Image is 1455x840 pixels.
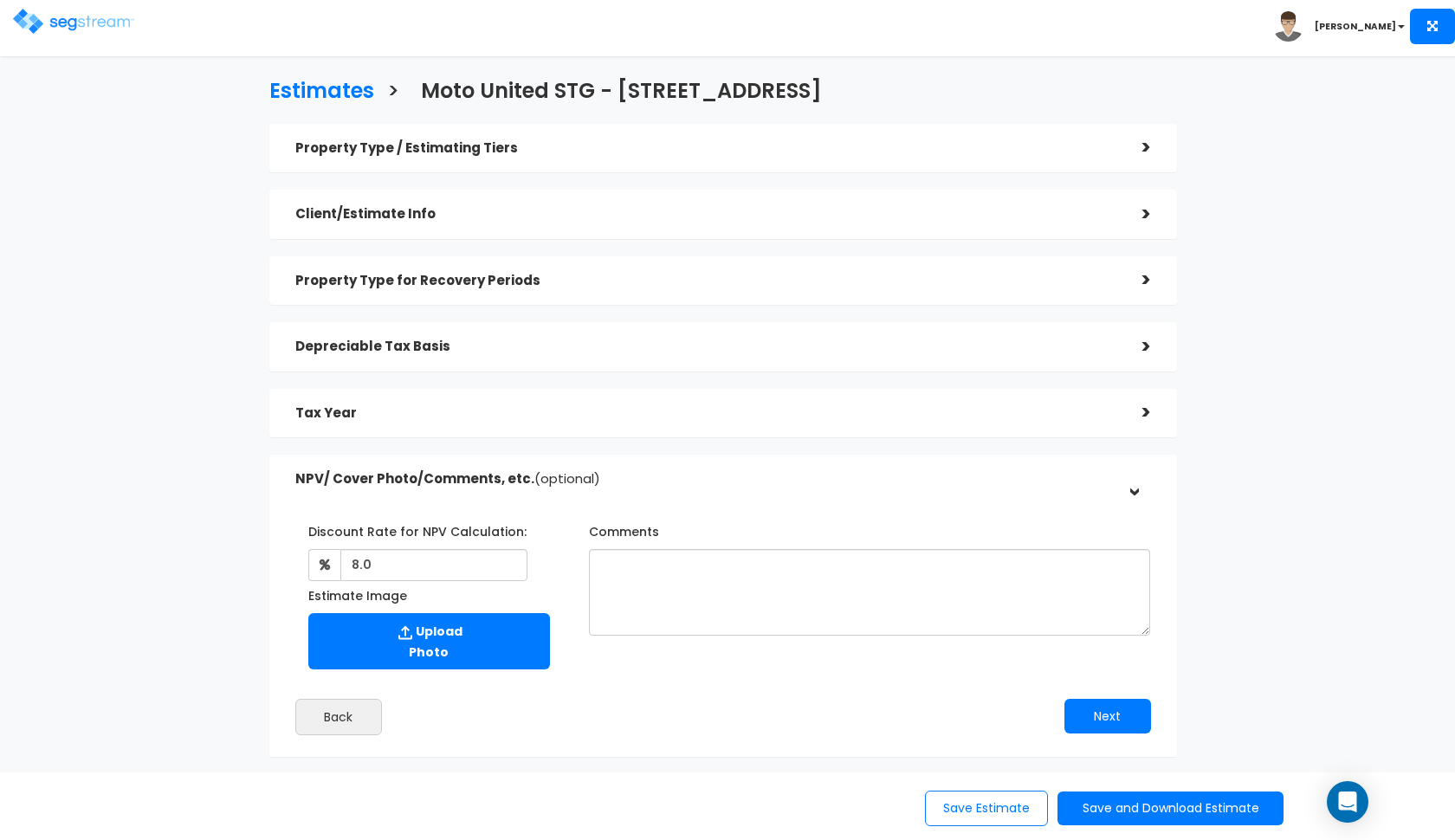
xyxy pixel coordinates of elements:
[1064,699,1151,733] button: Next
[13,9,134,34] img: logo.png
[256,62,374,115] a: Estimates
[534,469,600,488] span: (optional)
[1116,134,1151,161] div: >
[295,274,1116,288] h5: Property Type for Recovery Periods
[1116,201,1151,228] div: >
[295,699,382,735] button: Back
[308,581,407,604] label: Estimate Image
[295,207,1116,222] h5: Client/Estimate Info
[295,472,1116,487] h5: NPV/ Cover Photo/Comments, etc.
[408,62,822,115] a: Moto United STG - [STREET_ADDRESS]
[589,517,659,540] label: Comments
[1116,399,1151,426] div: >
[1116,333,1151,360] div: >
[925,791,1048,826] button: Save Estimate
[295,141,1116,156] h5: Property Type / Estimating Tiers
[1057,792,1284,825] button: Save and Download Estimate
[1273,11,1303,42] img: avatar.png
[1116,267,1151,294] div: >
[295,406,1116,421] h5: Tax Year
[1327,781,1368,823] div: Open Intercom Messenger
[387,80,399,107] h3: >
[295,339,1116,354] h5: Depreciable Tax Basis
[269,80,374,107] h3: Estimates
[421,80,822,107] h3: Moto United STG - [STREET_ADDRESS]
[1120,462,1147,497] div: >
[1315,20,1396,33] b: [PERSON_NAME]
[308,517,527,540] label: Discount Rate for NPV Calculation:
[395,622,416,643] img: Upload Icon
[308,613,550,669] label: Upload Photo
